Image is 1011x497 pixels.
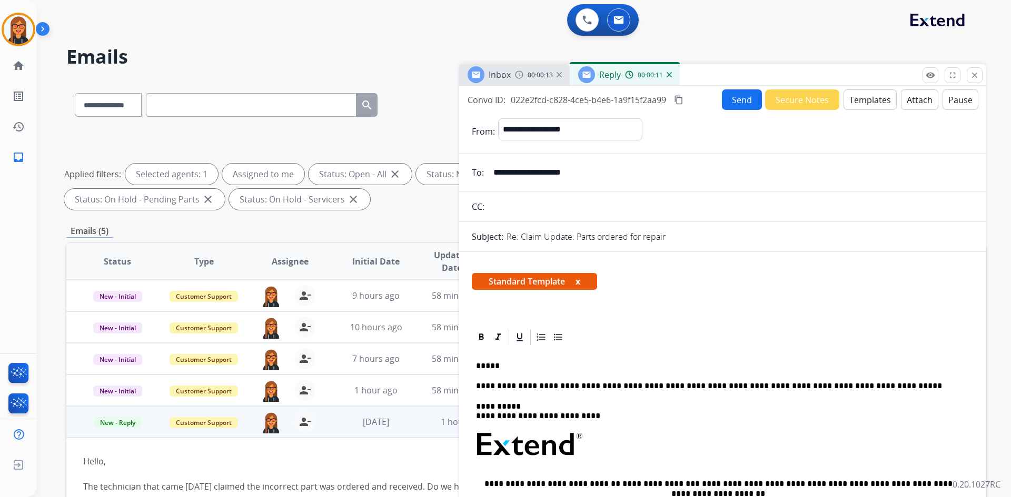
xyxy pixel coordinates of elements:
[93,354,142,365] span: New - Initial
[272,255,309,268] span: Assignee
[507,230,666,243] p: Re: Claim Update: Parts ordered for repair
[261,380,282,402] img: agent-avatar
[350,321,402,333] span: 10 hours ago
[354,384,398,396] span: 1 hour ago
[4,15,33,44] img: avatar
[489,69,511,80] span: Inbox
[599,69,621,80] span: Reply
[299,321,311,333] mat-icon: person_remove
[170,291,238,302] span: Customer Support
[194,255,214,268] span: Type
[170,322,238,333] span: Customer Support
[533,329,549,345] div: Ordered List
[104,255,131,268] span: Status
[528,71,553,79] span: 00:00:13
[202,193,214,206] mat-icon: close
[472,200,484,213] p: CC:
[347,193,360,206] mat-icon: close
[943,89,978,110] button: Pause
[352,353,400,364] span: 7 hours ago
[83,480,797,493] div: The technician that came [DATE] claimed the incorrect part was ordered and received. Do we have a...
[389,168,401,180] mat-icon: close
[12,59,25,72] mat-icon: home
[948,70,957,80] mat-icon: fullscreen
[473,329,489,345] div: Bold
[309,164,412,185] div: Status: Open - All
[222,164,304,185] div: Assigned to me
[261,411,282,433] img: agent-avatar
[416,164,527,185] div: Status: New - Initial
[361,99,373,111] mat-icon: search
[352,255,400,268] span: Initial Date
[93,322,142,333] span: New - Initial
[64,189,225,210] div: Status: On Hold - Pending Parts
[170,417,238,428] span: Customer Support
[901,89,938,110] button: Attach
[299,352,311,365] mat-icon: person_remove
[432,353,493,364] span: 58 minutes ago
[432,290,493,301] span: 58 minutes ago
[261,317,282,339] img: agent-avatar
[512,329,528,345] div: Underline
[970,70,979,80] mat-icon: close
[261,285,282,307] img: agent-avatar
[472,125,495,138] p: From:
[64,168,121,180] p: Applied filters:
[765,89,839,110] button: Secure Notes
[472,166,484,179] p: To:
[432,384,493,396] span: 58 minutes ago
[66,225,113,238] p: Emails (5)
[844,89,897,110] button: Templates
[472,273,597,290] span: Standard Template
[261,348,282,370] img: agent-avatar
[468,94,506,106] p: Convo ID:
[299,289,311,302] mat-icon: person_remove
[472,230,503,243] p: Subject:
[722,89,762,110] button: Send
[550,329,566,345] div: Bullet List
[170,386,238,397] span: Customer Support
[490,329,506,345] div: Italic
[363,416,389,428] span: [DATE]
[638,71,663,79] span: 00:00:11
[576,275,580,288] button: x
[441,416,484,428] span: 1 hour ago
[299,415,311,428] mat-icon: person_remove
[511,94,666,106] span: 022e2fcd-c828-4ce5-b4e6-1a9f15f2aa99
[432,321,493,333] span: 58 minutes ago
[170,354,238,365] span: Customer Support
[352,290,400,301] span: 9 hours ago
[12,120,25,133] mat-icon: history
[12,90,25,103] mat-icon: list_alt
[66,46,986,67] h2: Emails
[93,386,142,397] span: New - Initial
[299,384,311,397] mat-icon: person_remove
[229,189,370,210] div: Status: On Hold - Servicers
[125,164,218,185] div: Selected agents: 1
[94,417,142,428] span: New - Reply
[953,478,1000,491] p: 0.20.1027RC
[674,95,683,105] mat-icon: content_copy
[926,70,935,80] mat-icon: remove_red_eye
[93,291,142,302] span: New - Initial
[12,151,25,164] mat-icon: inbox
[428,249,476,274] span: Updated Date
[83,455,797,468] div: Hello,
